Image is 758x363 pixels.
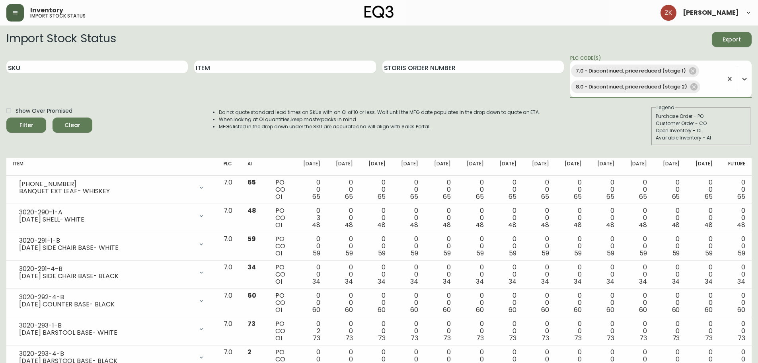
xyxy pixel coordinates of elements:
[725,235,745,257] div: 0 0
[594,179,614,200] div: 0 0
[627,235,647,257] div: 0 0
[19,216,193,223] div: [DATE] SHELL- WHITE
[529,292,549,314] div: 0 0
[275,292,288,314] div: PO CO
[275,220,282,230] span: OI
[661,5,676,21] img: ac4060352bbca922b7bb6492bc802e6d
[737,220,745,230] span: 48
[345,220,353,230] span: 48
[333,264,353,285] div: 0 0
[562,264,582,285] div: 0 0
[660,292,680,314] div: 0 0
[719,158,752,176] th: Future
[366,264,386,285] div: 0 0
[476,192,484,201] span: 65
[366,179,386,200] div: 0 0
[627,207,647,229] div: 0 0
[431,292,451,314] div: 0 0
[457,158,490,176] th: [DATE]
[509,277,516,286] span: 34
[574,334,582,343] span: 73
[443,334,451,343] span: 73
[345,277,353,286] span: 34
[300,179,320,200] div: 0 0
[529,235,549,257] div: 0 0
[476,249,484,258] span: 59
[19,350,193,357] div: 3020-293-4-B
[725,179,745,200] div: 0 0
[497,320,516,342] div: 0 0
[443,192,451,201] span: 65
[366,235,386,257] div: 0 0
[378,249,386,258] span: 59
[410,192,418,201] span: 65
[529,179,549,200] div: 0 0
[594,207,614,229] div: 0 0
[312,192,320,201] span: 65
[705,249,713,258] span: 59
[275,179,288,200] div: PO CO
[247,319,255,328] span: 73
[725,207,745,229] div: 0 0
[574,277,582,286] span: 34
[737,277,745,286] span: 34
[312,305,320,314] span: 60
[275,334,282,343] span: OI
[464,292,483,314] div: 0 0
[378,192,386,201] span: 65
[53,118,92,133] button: Clear
[19,322,193,329] div: 3020-293-1-B
[653,158,686,176] th: [DATE]
[313,249,320,258] span: 59
[497,292,516,314] div: 0 0
[672,305,680,314] span: 60
[431,320,451,342] div: 0 0
[660,207,680,229] div: 0 0
[431,179,451,200] div: 0 0
[398,320,418,342] div: 0 0
[247,263,256,272] span: 34
[313,334,320,343] span: 73
[345,249,353,258] span: 59
[19,329,193,336] div: [DATE] BARSTOOL BASE- WHITE
[529,207,549,229] div: 0 0
[562,207,582,229] div: 0 0
[410,220,418,230] span: 48
[217,289,241,317] td: 7.0
[241,158,269,176] th: AI
[300,292,320,314] div: 0 0
[541,192,549,201] span: 65
[541,220,549,230] span: 48
[19,188,193,195] div: BANQUET EXT LEAF- WHISKEY
[464,264,483,285] div: 0 0
[639,249,647,258] span: 59
[333,320,353,342] div: 0 0
[247,291,256,300] span: 60
[442,220,451,230] span: 48
[607,334,614,343] span: 73
[627,264,647,285] div: 0 0
[541,277,549,286] span: 34
[656,113,746,120] div: Purchase Order - PO
[639,220,647,230] span: 48
[639,192,647,201] span: 65
[464,320,483,342] div: 0 0
[529,320,549,342] div: 0 0
[718,35,745,45] span: Export
[300,207,320,229] div: 0 3
[508,220,516,230] span: 48
[656,134,746,141] div: Available Inventory - AI
[6,158,217,176] th: Item
[366,292,386,314] div: 0 0
[411,249,418,258] span: 59
[13,235,211,253] div: 3020-291-1-B[DATE] SIDE CHAIR BASE- WHITE
[571,67,691,75] span: 7.0 - Discontinued, price reduced (stage 1)
[725,292,745,314] div: 0 0
[431,207,451,229] div: 0 0
[312,220,320,230] span: 48
[529,264,549,285] div: 0 0
[594,320,614,342] div: 0 0
[656,127,746,134] div: Open Inventory - OI
[692,207,712,229] div: 0 0
[300,320,320,342] div: 0 2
